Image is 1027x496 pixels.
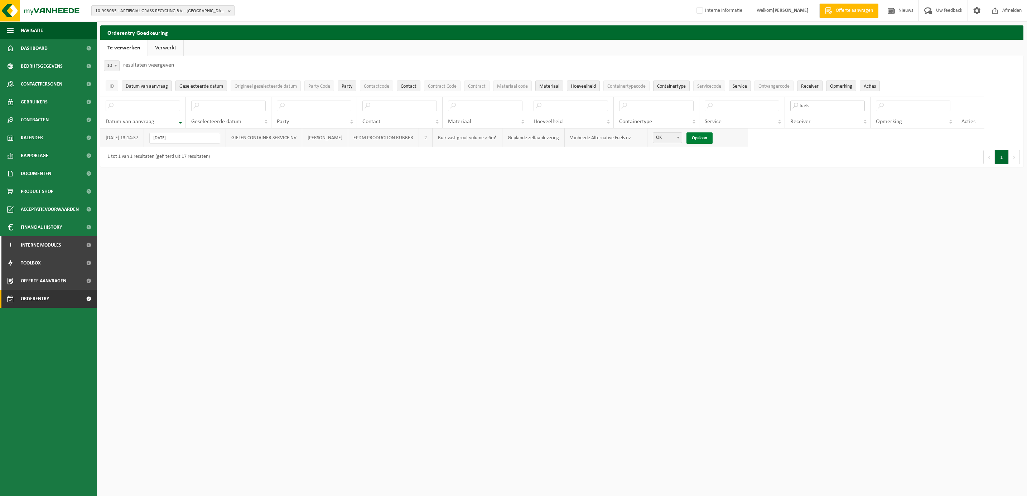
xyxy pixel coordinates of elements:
[110,84,114,89] span: ID
[397,81,420,91] button: ContactContact: Activate to sort
[100,25,1023,39] h2: Orderentry Goedkeuring
[21,129,43,147] span: Kalender
[302,128,348,147] td: [PERSON_NAME]
[539,84,559,89] span: Materiaal
[995,150,1009,164] button: 1
[21,147,48,165] span: Rapportage
[464,81,490,91] button: ContractContract: Activate to sort
[179,84,223,89] span: Geselecteerde datum
[360,81,393,91] button: ContactcodeContactcode: Activate to sort
[21,272,66,290] span: Offerte aanvragen
[91,5,235,16] button: 10-993035 - ARTIFICIAL GRASS RECYCLING B.V. - [GEOGRAPHIC_DATA]
[424,81,461,91] button: Contract CodeContract Code: Activate to sort
[104,60,120,71] span: 10
[695,5,742,16] label: Interne informatie
[21,200,79,218] span: Acceptatievoorwaarden
[304,81,334,91] button: Party CodeParty Code: Activate to sort
[235,84,297,89] span: Origineel geselecteerde datum
[104,151,210,164] div: 1 tot 1 van 1 resultaten (gefilterd uit 17 resultaten)
[567,81,600,91] button: HoeveelheidHoeveelheid: Activate to sort
[104,61,119,71] span: 10
[191,119,241,125] span: Geselecteerde datum
[433,128,502,147] td: Bulk vast groot volume > 6m³
[603,81,650,91] button: ContainertypecodeContainertypecode: Activate to sort
[571,84,596,89] span: Hoeveelheid
[100,128,144,147] td: [DATE] 13:14:37
[122,81,172,91] button: Datum van aanvraagDatum van aanvraag: Activate to remove sorting
[21,165,51,183] span: Documenten
[21,57,63,75] span: Bedrijfsgegevens
[830,84,852,89] span: Opmerking
[21,111,49,129] span: Contracten
[535,81,563,91] button: MateriaalMateriaal: Activate to sort
[364,84,389,89] span: Contactcode
[693,81,725,91] button: ServicecodeServicecode: Activate to sort
[607,84,646,89] span: Containertypecode
[348,128,419,147] td: EPDM PRODUCTION RUBBER
[758,84,790,89] span: Ontvangercode
[534,119,563,125] span: Hoeveelheid
[148,40,183,56] a: Verwerkt
[428,84,457,89] span: Contract Code
[21,236,61,254] span: Interne modules
[100,40,148,56] a: Te verwerken
[493,81,532,91] button: Materiaal codeMateriaal code: Activate to sort
[468,84,486,89] span: Contract
[826,81,856,91] button: OpmerkingOpmerking: Activate to sort
[106,119,154,125] span: Datum van aanvraag
[983,150,995,164] button: Previous
[773,8,809,13] strong: [PERSON_NAME]
[308,84,330,89] span: Party Code
[21,21,43,39] span: Navigatie
[834,7,875,14] span: Offerte aanvragen
[497,84,528,89] span: Materiaal code
[21,183,53,200] span: Product Shop
[21,75,62,93] span: Contactpersonen
[123,62,174,68] label: resultaten weergeven
[175,81,227,91] button: Geselecteerde datumGeselecteerde datum: Activate to sort
[705,119,722,125] span: Service
[961,119,975,125] span: Acties
[876,119,902,125] span: Opmerking
[226,128,302,147] td: GIELEN CONTAINER SERVICE NV
[797,81,823,91] button: ReceiverReceiver: Activate to sort
[653,81,690,91] button: ContainertypeContainertype: Activate to sort
[338,81,356,91] button: PartyParty: Activate to sort
[801,84,819,89] span: Receiver
[733,84,747,89] span: Service
[21,290,81,308] span: Orderentry Goedkeuring
[342,84,352,89] span: Party
[277,119,289,125] span: Party
[754,81,794,91] button: OntvangercodeOntvangercode: Activate to sort
[1009,150,1020,164] button: Next
[126,84,168,89] span: Datum van aanvraag
[864,84,876,89] span: Acties
[819,4,878,18] a: Offerte aanvragen
[419,128,433,147] td: 2
[95,6,225,16] span: 10-993035 - ARTIFICIAL GRASS RECYCLING B.V. - [GEOGRAPHIC_DATA]
[7,236,14,254] span: I
[502,128,565,147] td: Geplande zelfaanlevering
[106,81,118,91] button: IDID: Activate to sort
[729,81,751,91] button: ServiceService: Activate to sort
[653,132,682,143] span: OK
[401,84,416,89] span: Contact
[21,254,41,272] span: Toolbox
[686,132,713,144] a: Opslaan
[21,218,62,236] span: Financial History
[697,84,721,89] span: Servicecode
[448,119,471,125] span: Materiaal
[231,81,301,91] button: Origineel geselecteerde datumOrigineel geselecteerde datum: Activate to sort
[565,128,636,147] td: Vanheede Alternative Fuels nv
[657,84,686,89] span: Containertype
[21,93,48,111] span: Gebruikers
[790,119,811,125] span: Receiver
[362,119,380,125] span: Contact
[21,39,48,57] span: Dashboard
[619,119,652,125] span: Containertype
[653,133,682,143] span: OK
[860,81,880,91] button: Acties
